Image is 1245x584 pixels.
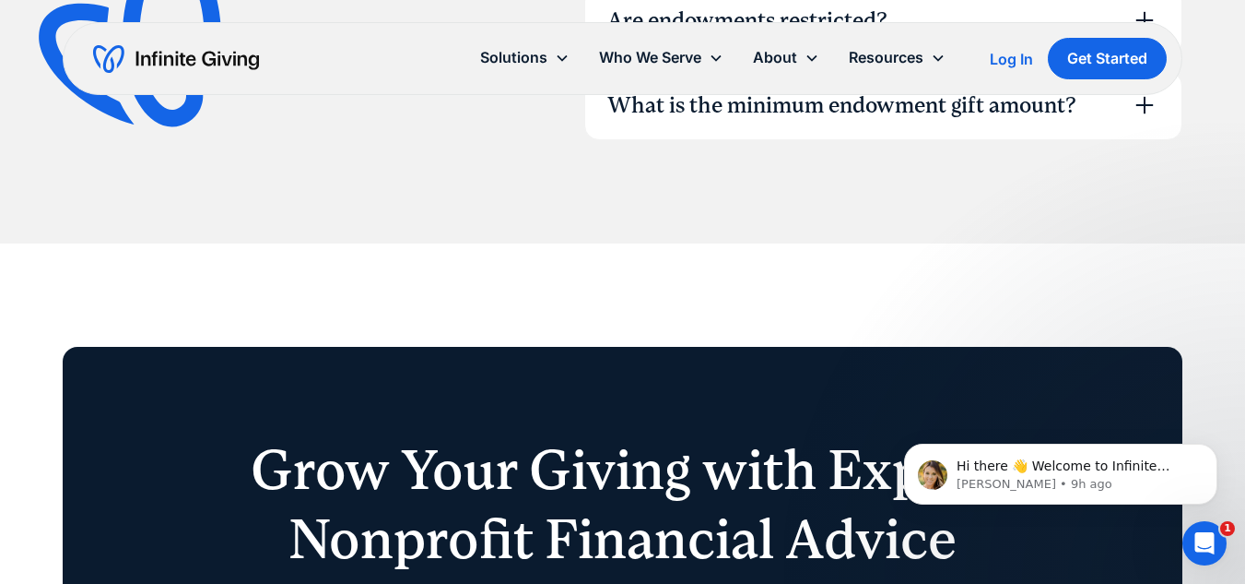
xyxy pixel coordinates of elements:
a: home [93,44,259,74]
a: Log In [990,48,1033,70]
div: Resources [834,38,960,77]
iframe: Intercom live chat [1182,521,1227,566]
div: Who We Serve [584,38,738,77]
div: Solutions [465,38,584,77]
div: Who We Serve [599,45,701,70]
a: Get Started [1048,38,1167,79]
div: About [753,45,797,70]
div: Are endowments restricted? [607,6,887,37]
div: About [738,38,834,77]
div: Resources [849,45,923,70]
div: Log In [990,52,1033,66]
iframe: Intercom notifications message [876,405,1245,534]
span: 1 [1220,521,1235,536]
div: Solutions [480,45,547,70]
h1: Grow Your Giving with Expert Nonprofit Financial Advice [151,435,1095,574]
div: What is the minimum endowment gift amount? [607,90,1076,122]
